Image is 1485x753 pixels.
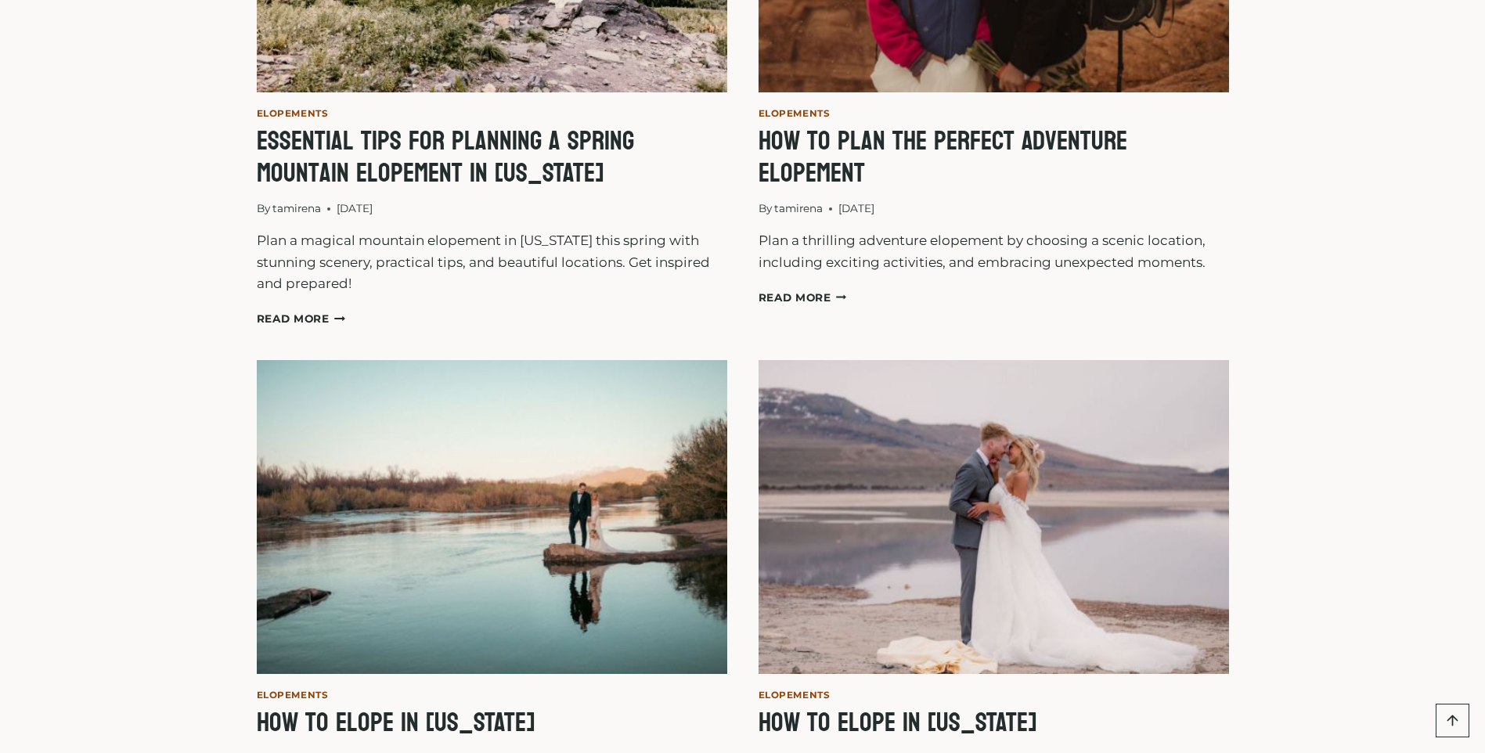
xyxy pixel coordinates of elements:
[257,312,346,325] a: Read More
[759,230,1229,272] p: Plan a thrilling adventure elopement by choosing a scenic location, including exciting activities...
[337,200,373,218] time: [DATE]
[838,200,874,218] time: [DATE]
[257,360,727,674] img: How to Elope in Arizona
[759,698,1036,747] a: How to Elope in [US_STATE]
[759,360,1229,674] img: salt lake utah elopement
[1436,704,1469,737] a: Scroll to top
[257,698,535,747] a: How to Elope in [US_STATE]
[759,291,848,304] a: Read More
[759,360,1229,674] a: How to Elope in Utah
[257,117,634,197] a: Essential Tips for Planning a Spring Mountain Elopement in [US_STATE]
[759,117,1127,197] a: How to Plan the Perfect Adventure Elopement
[257,200,270,218] span: By
[257,230,727,294] p: Plan a magical mountain elopement in [US_STATE] this spring with stunning scenery, practical tips...
[272,202,321,214] a: tamirena
[774,202,823,214] a: tamirena
[759,107,831,119] a: ELOPEMENTS
[759,689,831,701] a: ELOPEMENTS
[257,107,329,119] a: ELOPEMENTS
[257,689,329,701] a: ELOPEMENTS
[759,200,772,218] span: By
